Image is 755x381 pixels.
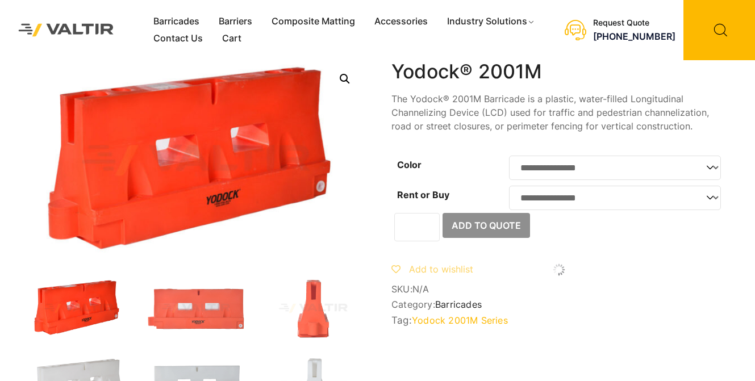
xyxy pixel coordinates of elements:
[412,315,508,326] a: Yodock 2001M Series
[364,60,699,261] img: 2001M_Org_Front
[397,189,449,200] label: Rent or Buy
[146,278,247,338] img: 2001M_Org_Front.jpg
[593,31,675,42] a: [PHONE_NUMBER]
[144,30,212,47] a: Contact Us
[593,18,675,28] div: Request Quote
[394,213,440,241] input: Product quantity
[391,92,727,133] p: The Yodock® 2001M Barricade is a plastic, water-filled Longitudinal Channelizing Device (LCD) use...
[391,299,727,310] span: Category:
[412,283,429,295] span: N/A
[437,13,545,30] a: Industry Solutions
[28,278,129,338] img: 2001M_Org_3Q.jpg
[443,213,530,238] button: Add to Quote
[262,13,365,30] a: Composite Matting
[263,278,364,338] img: 2001M_Org_Side.jpg
[435,299,482,310] a: Barricades
[144,13,209,30] a: Barricades
[9,14,124,47] img: Valtir Rentals
[212,30,251,47] a: Cart
[209,13,262,30] a: Barriers
[391,315,727,326] span: Tag:
[397,159,422,170] label: Color
[365,13,437,30] a: Accessories
[391,60,727,83] h1: Yodock® 2001M
[391,284,727,295] span: SKU:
